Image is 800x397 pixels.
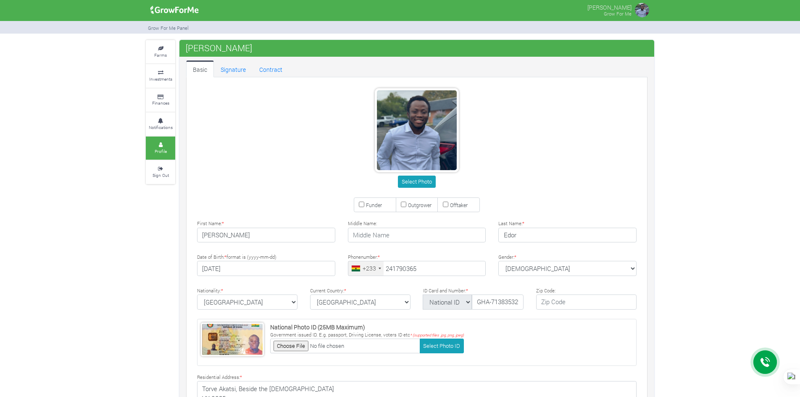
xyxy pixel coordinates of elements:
label: ID Card and Number: [423,287,468,294]
button: Select Photo [398,176,435,188]
button: Select Photo ID [420,339,464,353]
a: Notifications [146,113,175,136]
label: Zip Code: [536,287,555,294]
label: Gender: [498,254,516,261]
input: Outgrower [401,202,406,207]
input: ID Number [472,294,524,310]
small: Notifications [149,124,173,130]
p: Government issued ID. E.g. passport, Driving License, voters ID etc [270,331,464,339]
div: Ghana (Gaana): +233 [348,261,384,276]
small: Grow For Me [604,11,632,17]
label: First Name: [197,220,224,227]
label: Phonenumber: [348,254,380,261]
small: Farms [154,52,167,58]
a: Finances [146,89,175,112]
a: Contract [253,60,289,77]
label: Date of Birth: format is (yyyy-mm-dd) [197,254,276,261]
a: Farms [146,40,175,63]
small: Funder [366,202,382,208]
small: Outgrower [408,202,432,208]
label: Middle Name: [348,220,377,227]
div: +233 [363,264,376,273]
input: Phone Number [348,261,486,276]
small: Offtaker [450,202,468,208]
i: * (supported files .jpg, png, jpeg) [410,333,464,337]
input: First Name [197,228,335,243]
small: Finances [152,100,169,106]
small: Profile [155,148,167,154]
label: Nationality: [197,287,223,294]
input: Middle Name [348,228,486,243]
a: Basic [186,60,214,77]
img: growforme image [147,2,202,18]
a: Profile [146,137,175,160]
input: Funder [359,202,364,207]
small: Sign Out [153,172,169,178]
img: growforme image [634,2,650,18]
a: Investments [146,64,175,87]
span: [PERSON_NAME] [184,39,254,56]
label: Residential Address: [197,374,242,381]
small: Grow For Me Panel [148,25,189,31]
input: Zip Code [536,294,637,310]
p: [PERSON_NAME] [587,2,632,12]
small: Investments [149,76,172,82]
strong: National Photo ID (25MB Maximum) [270,323,365,331]
a: Sign Out [146,160,175,184]
a: Signature [214,60,253,77]
input: Last Name [498,228,637,243]
input: Offtaker [443,202,448,207]
label: Current Country: [310,287,346,294]
label: Last Name: [498,220,524,227]
input: Type Date of Birth (YYYY-MM-DD) [197,261,335,276]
